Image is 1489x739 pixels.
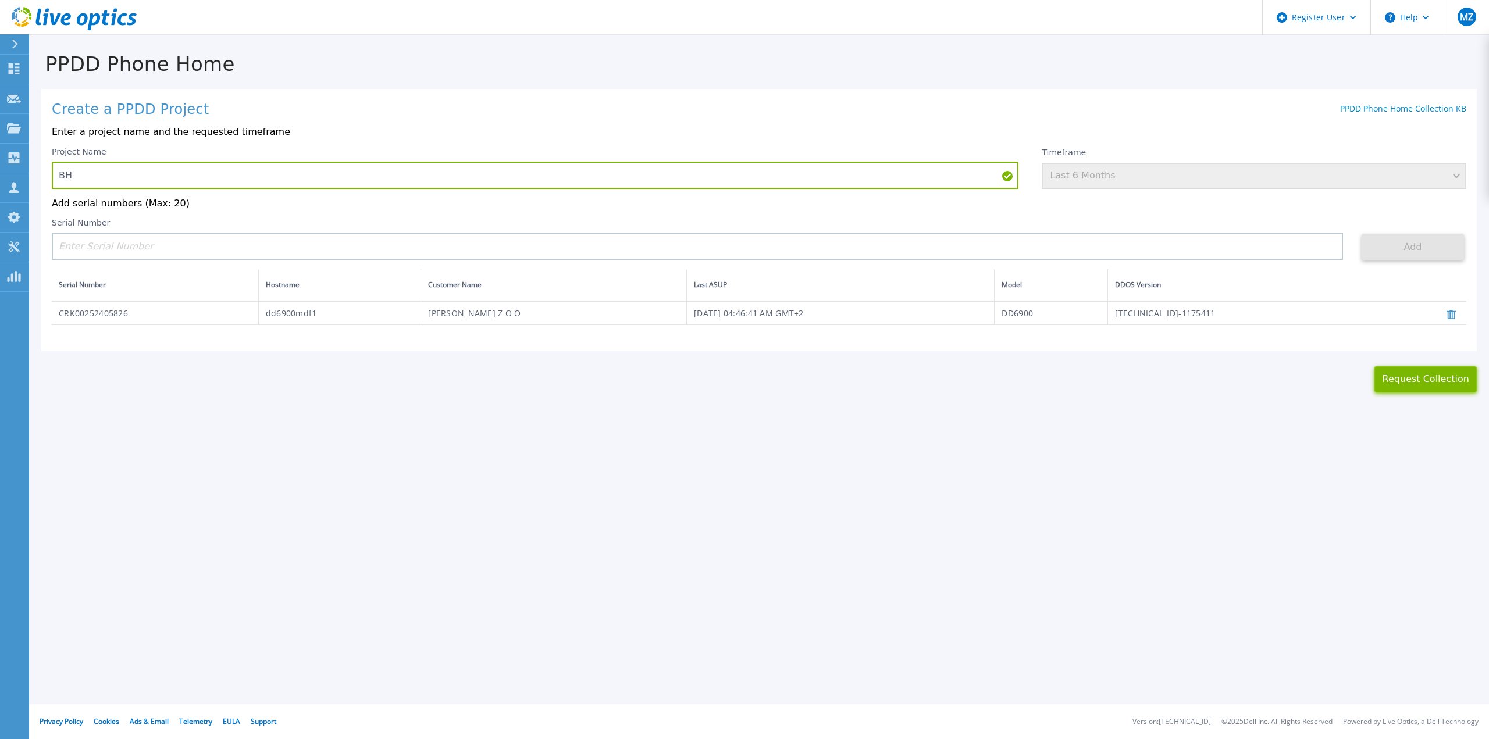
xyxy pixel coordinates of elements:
li: © 2025 Dell Inc. All Rights Reserved [1221,718,1333,726]
button: Request Collection [1374,366,1477,392]
h1: Create a PPDD Project [52,102,209,118]
th: DDOS Version [1108,269,1391,301]
td: DD6900 [995,301,1108,325]
a: PPDD Phone Home Collection KB [1340,103,1466,114]
label: Project Name [52,148,106,156]
td: [TECHNICAL_ID]-1175411 [1108,301,1391,325]
th: Hostname [258,269,421,301]
input: Enter Serial Number [52,233,1343,260]
label: Timeframe [1042,148,1086,157]
th: Model [995,269,1108,301]
li: Powered by Live Optics, a Dell Technology [1343,718,1479,726]
td: dd6900mdf1 [258,301,421,325]
h1: PPDD Phone Home [29,53,1489,76]
li: Version: [TECHNICAL_ID] [1132,718,1211,726]
th: Serial Number [52,269,258,301]
th: Last ASUP [686,269,995,301]
th: Customer Name [421,269,687,301]
td: CRK00252405826 [52,301,258,325]
a: Privacy Policy [40,716,83,726]
a: EULA [223,716,240,726]
a: Support [251,716,276,726]
a: Ads & Email [130,716,169,726]
button: Add [1362,234,1464,260]
p: Add serial numbers (Max: 20) [52,198,1466,209]
td: [PERSON_NAME] Z O O [421,301,687,325]
a: Cookies [94,716,119,726]
span: MZ [1460,12,1473,22]
p: Enter a project name and the requested timeframe [52,127,1466,137]
a: Telemetry [179,716,212,726]
td: [DATE] 04:46:41 AM GMT+2 [686,301,995,325]
input: Enter Project Name [52,162,1018,189]
label: Serial Number [52,219,110,227]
